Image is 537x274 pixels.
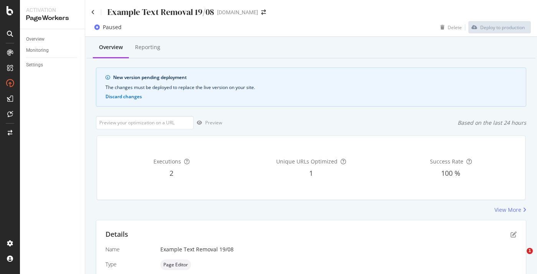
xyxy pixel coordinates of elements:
div: Deploy to production [480,24,525,31]
div: Reporting [135,43,160,51]
div: Preview [205,119,222,126]
div: Type [105,261,154,268]
div: Monitoring [26,46,49,54]
span: Executions [153,158,181,165]
button: Preview [194,117,222,129]
div: Activation [26,6,79,14]
div: Delete [448,24,462,31]
a: Overview [26,35,79,43]
div: [DOMAIN_NAME] [217,8,258,16]
span: 2 [170,168,173,178]
div: Example Text Removal 19/08 [160,246,517,253]
div: The changes must be deployed to replace the live version on your site. [105,84,517,91]
div: View More [494,206,521,214]
div: Based on the last 24 hours [458,119,526,127]
span: 1 [309,168,313,178]
span: Unique URLs Optimized [276,158,338,165]
input: Preview your optimization on a URL [96,116,194,129]
div: info banner [96,68,526,107]
span: Page Editor [163,262,188,267]
div: New version pending deployment [113,74,517,81]
div: Name [105,246,154,253]
div: PageWorkers [26,14,79,23]
a: Monitoring [26,46,79,54]
a: Click to go back [91,10,95,15]
div: Settings [26,61,43,69]
a: Settings [26,61,79,69]
div: Overview [99,43,123,51]
button: Discard changes [105,94,142,99]
span: 1 [527,248,533,254]
div: Example Text Removal 19/08 [107,6,214,18]
div: Details [105,229,128,239]
button: Delete [437,21,462,33]
div: Paused [103,23,122,31]
div: neutral label [160,259,191,270]
iframe: Intercom live chat [511,248,529,266]
button: Deploy to production [468,21,531,33]
div: Overview [26,35,44,43]
div: pen-to-square [511,231,517,238]
span: Success Rate [430,158,463,165]
div: arrow-right-arrow-left [261,10,266,15]
span: 100 % [441,168,460,178]
a: View More [494,206,526,214]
